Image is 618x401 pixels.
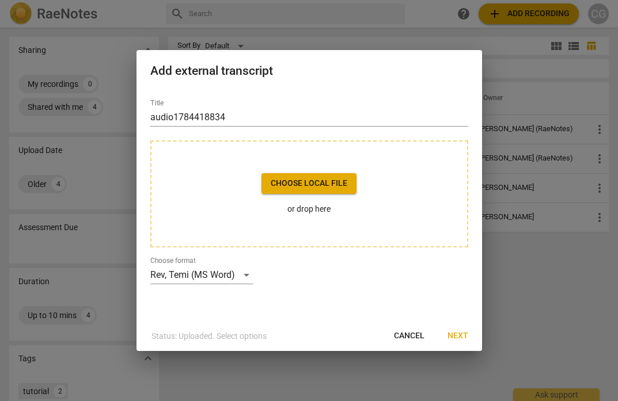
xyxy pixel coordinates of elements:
label: Title [150,100,164,106]
span: Next [448,330,468,342]
button: Cancel [385,326,434,346]
label: Choose format [150,257,196,264]
button: Next [438,326,477,346]
span: Cancel [394,330,424,342]
h2: Add external transcript [150,64,468,78]
p: or drop here [261,203,357,215]
div: Rev, Temi (MS Word) [150,266,253,284]
p: Status: Uploaded. Select options [151,330,267,342]
span: Choose local file [271,178,347,189]
button: Choose local file [261,173,357,194]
